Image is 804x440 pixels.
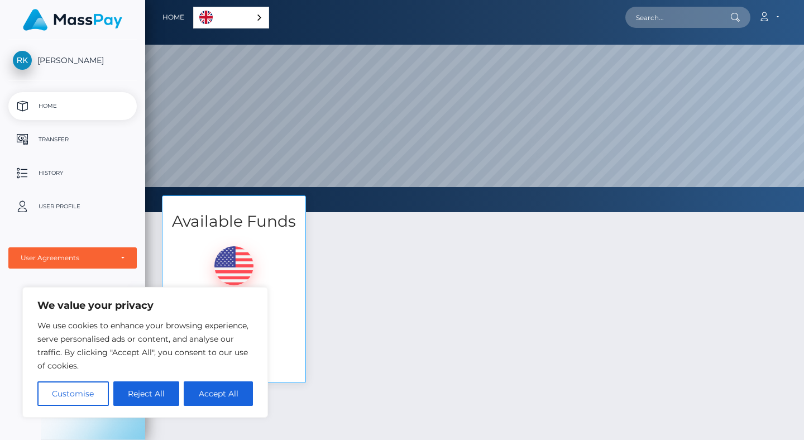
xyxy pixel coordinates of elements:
button: Customise [37,381,109,406]
p: Home [13,98,132,114]
button: User Agreements [8,247,137,269]
button: Accept All [184,381,253,406]
p: User Profile [13,198,132,215]
div: We value your privacy [22,287,268,418]
button: Reject All [113,381,180,406]
img: MassPay [23,9,122,31]
p: We use cookies to enhance your browsing experience, serve personalised ads or content, and analys... [37,319,253,372]
h3: Available Funds [162,211,305,232]
a: English [194,7,269,28]
a: History [8,159,137,187]
p: Transfer [13,131,132,148]
span: [PERSON_NAME] [8,55,137,65]
input: Search... [625,7,730,28]
a: User Profile [8,193,137,221]
a: Home [162,6,184,29]
img: USD.png [214,246,253,285]
aside: Language selected: English [193,7,269,28]
a: Home [8,92,137,120]
a: Transfer [8,126,137,154]
p: History [13,165,132,181]
div: Language [193,7,269,28]
div: USD Balance [162,232,305,348]
div: User Agreements [21,254,112,262]
p: We value your privacy [37,299,253,312]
